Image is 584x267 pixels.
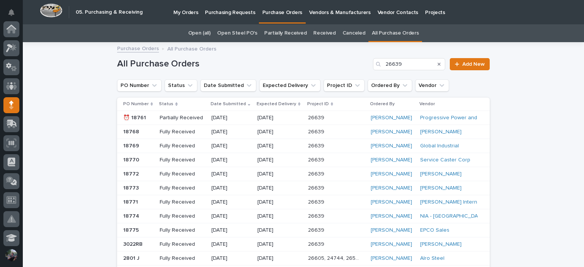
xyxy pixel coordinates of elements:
p: Fully Received [160,241,205,248]
a: Alro Steel [420,255,444,262]
tr: 3022RB3022RB Fully Received[DATE][DATE]2663926639 [PERSON_NAME] [PERSON_NAME] [117,237,490,251]
button: Date Submitted [200,79,256,92]
a: [PERSON_NAME] [420,129,462,135]
p: [DATE] [257,241,302,248]
a: [PERSON_NAME] [420,171,462,177]
button: Project ID [324,79,365,92]
p: 18775 [123,226,140,234]
p: [DATE] [211,255,251,262]
a: [PERSON_NAME] [371,255,412,262]
p: 3022RB [123,240,144,248]
a: Progressive Power and Control [420,115,497,121]
p: 18773 [123,183,140,191]
h1: All Purchase Orders [117,58,370,70]
p: 18772 [123,169,140,177]
p: [DATE] [257,199,302,205]
a: Add New [450,58,490,70]
p: 26639 [308,240,326,248]
p: [DATE] [211,171,251,177]
button: Status [165,79,197,92]
p: [DATE] [211,115,251,121]
div: Notifications [10,9,19,21]
p: 18770 [123,155,141,163]
input: Search [373,58,445,70]
button: Ordered By [368,79,412,92]
p: [DATE] [211,157,251,163]
a: [PERSON_NAME] [371,241,412,248]
a: [PERSON_NAME] [371,129,412,135]
p: [DATE] [257,171,302,177]
img: Workspace Logo [40,3,62,17]
p: 26605, 24744, 26560, 26639 [308,254,364,262]
tr: 1877518775 Fully Received[DATE][DATE]2663926639 [PERSON_NAME] EPCO Sales [117,223,490,237]
a: [PERSON_NAME] [371,213,412,220]
p: Project ID [307,100,329,108]
a: NIA - [GEOGRAPHIC_DATA][US_STATE] Axle [420,213,527,220]
p: Fully Received [160,199,205,205]
p: [DATE] [257,129,302,135]
span: Add New [462,62,485,67]
button: PO Number [117,79,162,92]
a: Global Industrial [420,143,459,149]
p: 26639 [308,226,326,234]
a: All Purchase Orders [372,24,419,42]
p: [DATE] [211,199,251,205]
p: [DATE] [257,157,302,163]
tr: 1877018770 Fully Received[DATE][DATE]2663926639 [PERSON_NAME] Service Caster Corp [117,153,490,167]
p: Partially Received [160,115,205,121]
a: Partially Received [264,24,306,42]
a: [PERSON_NAME] [371,115,412,121]
button: Vendor [415,79,449,92]
button: users-avatar [3,247,19,263]
p: [DATE] [211,143,251,149]
a: Purchase Orders [117,44,159,52]
p: Date Submitted [211,100,246,108]
p: [DATE] [257,213,302,220]
p: 18768 [123,127,141,135]
p: Fully Received [160,143,205,149]
p: 26639 [308,127,326,135]
tr: 1876818768 Fully Received[DATE][DATE]2663926639 [PERSON_NAME] [PERSON_NAME] [117,125,490,139]
a: EPCO Sales [420,227,449,234]
h2: 05. Purchasing & Receiving [76,9,143,16]
tr: ⏰ 18761⏰ 18761 Partially Received[DATE][DATE]2663926639 [PERSON_NAME] Progressive Power and Control [117,111,490,125]
p: Ordered By [370,100,395,108]
p: Expected Delivery [257,100,296,108]
p: 26639 [308,183,326,191]
a: Open Steel PO's [217,24,257,42]
tr: 1877218772 Fully Received[DATE][DATE]2663926639 [PERSON_NAME] [PERSON_NAME] [117,167,490,181]
p: Fully Received [160,213,205,220]
p: [DATE] [257,143,302,149]
p: 26639 [308,155,326,163]
button: Expected Delivery [259,79,321,92]
p: 26639 [308,197,326,205]
p: ⏰ 18761 [123,113,148,121]
a: [PERSON_NAME] [420,185,462,191]
p: PO Number [123,100,149,108]
p: [DATE] [211,213,251,220]
p: [DATE] [257,185,302,191]
p: Fully Received [160,227,205,234]
p: 2801 J [123,254,141,262]
p: Vendor [419,100,435,108]
tr: 2801 J2801 J Fully Received[DATE][DATE]26605, 24744, 26560, 2663926605, 24744, 26560, 26639 [PERS... [117,251,490,265]
a: [PERSON_NAME] [371,157,412,163]
p: [DATE] [211,129,251,135]
p: Fully Received [160,157,205,163]
p: 18771 [123,197,140,205]
p: [DATE] [211,241,251,248]
tr: 1877418774 Fully Received[DATE][DATE]2663926639 [PERSON_NAME] NIA - [GEOGRAPHIC_DATA][US_STATE] Axle [117,209,490,223]
p: Fully Received [160,185,205,191]
p: [DATE] [257,255,302,262]
p: [DATE] [211,185,251,191]
a: Open (all) [188,24,211,42]
a: [PERSON_NAME] [371,171,412,177]
a: [PERSON_NAME] [371,227,412,234]
p: 26639 [308,169,326,177]
p: 18769 [123,141,141,149]
p: 26639 [308,141,326,149]
p: [DATE] [257,227,302,234]
a: [PERSON_NAME] [371,143,412,149]
tr: 1877118771 Fully Received[DATE][DATE]2663926639 [PERSON_NAME] [PERSON_NAME] International [117,195,490,209]
a: Canceled [343,24,365,42]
